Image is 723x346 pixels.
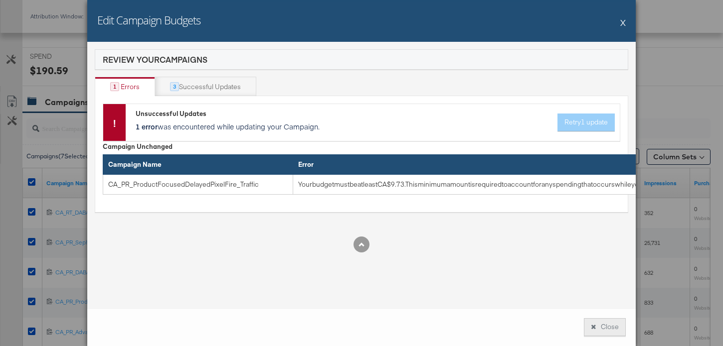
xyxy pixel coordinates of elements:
[103,142,620,151] div: Campaign Unchanged
[103,54,207,65] div: Review Your Campaigns
[584,318,626,336] button: Close
[108,180,288,189] div: CA_PR_ProductFocusedDelayedPixelFire_Traffic
[110,82,119,91] div: 1
[136,121,158,131] strong: 1 error
[136,109,320,118] div: Unsuccessful Updates
[119,82,140,92] div: errors
[136,121,320,131] p: was encountered while updating your Campaign.
[97,12,200,27] h2: Edit Campaign Budgets
[620,12,626,32] button: X
[170,82,179,91] div: 3
[179,82,241,92] div: Successful Updates
[103,155,293,175] th: Campaign Name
